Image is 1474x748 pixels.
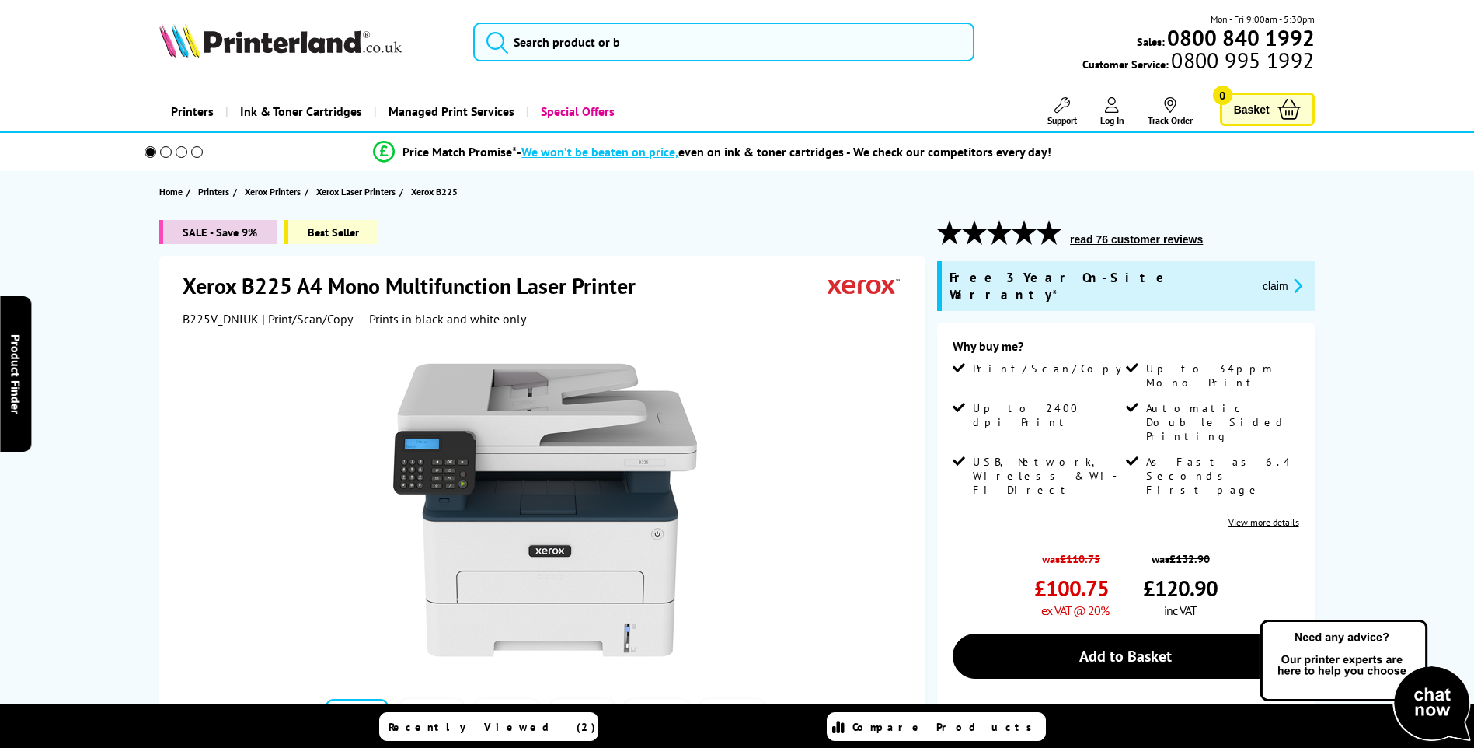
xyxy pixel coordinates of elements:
[828,271,900,300] img: Xerox
[1041,603,1109,618] span: ex VAT @ 20%
[245,184,305,200] a: Xerox Printers
[1256,617,1474,745] img: Open Live Chat window
[1234,99,1270,120] span: Basket
[526,92,626,131] a: Special Offers
[1047,114,1077,126] span: Support
[392,358,697,662] img: Xerox B225
[1165,30,1315,45] a: 0800 840 1992
[1169,551,1210,566] strike: £132.90
[473,23,974,61] input: Search product or b
[159,92,225,131] a: Printers
[1228,516,1299,528] a: View more details
[240,92,362,131] span: Ink & Toner Cartridges
[827,712,1046,741] a: Compare Products
[1169,53,1314,68] span: 0800 995 1992
[245,184,301,200] span: Xerox Printers
[225,92,374,131] a: Ink & Toner Cartridges
[284,220,378,244] span: Best Seller
[1143,574,1218,603] span: £120.90
[1047,97,1077,126] a: Support
[521,144,678,159] span: We won’t be beaten on price,
[517,144,1051,159] div: - even on ink & toner cartridges - We check our competitors every day!
[1213,86,1232,105] span: 0
[1100,97,1124,126] a: Log In
[1167,23,1315,52] b: 0800 840 1992
[973,401,1122,429] span: Up to 2400 dpi Print
[1164,603,1197,618] span: inc VAT
[159,220,277,244] span: SALE - Save 9%
[1034,544,1109,566] span: was
[198,184,233,200] a: Printers
[973,455,1122,497] span: USB, Network, Wireless & Wi-Fi Direct
[1220,93,1315,126] a: Basket 0
[8,334,23,414] span: Product Finder
[374,92,526,131] a: Managed Print Services
[316,184,396,200] span: Xerox Laser Printers
[1082,53,1314,72] span: Customer Service:
[379,712,598,741] a: Recently Viewed (2)
[1143,544,1218,566] span: was
[159,23,402,58] img: Printerland Logo
[1148,97,1193,126] a: Track Order
[389,720,596,734] span: Recently Viewed (2)
[1211,12,1315,26] span: Mon - Fri 9:00am - 5:30pm
[1100,114,1124,126] span: Log In
[1137,34,1165,49] span: Sales:
[1065,232,1207,246] button: read 76 customer reviews
[953,338,1299,362] div: Why buy me?
[1034,574,1109,603] span: £100.75
[183,311,259,327] span: B225V_DNIUK
[262,311,353,327] span: | Print/Scan/Copy
[1060,551,1100,566] strike: £110.75
[124,138,1302,166] li: modal_Promise
[198,184,229,200] span: Printers
[1146,362,1295,390] span: Up to 34ppm Mono Print
[411,186,458,197] span: Xerox B225
[1146,401,1295,443] span: Automatic Double Sided Printing
[1146,455,1295,497] span: As Fast as 6.4 Seconds First page
[1258,277,1307,295] button: promo-description
[950,269,1250,303] span: Free 3 Year On-Site Warranty*
[159,23,454,61] a: Printerland Logo
[369,311,526,327] i: Prints in black and white only
[953,634,1299,679] a: Add to Basket
[973,362,1133,376] span: Print/Scan/Copy
[316,184,399,200] a: Xerox Laser Printers
[159,184,183,200] span: Home
[402,144,517,159] span: Price Match Promise*
[159,184,186,200] a: Home
[852,720,1040,734] span: Compare Products
[183,271,651,300] h1: Xerox B225 A4 Mono Multifunction Laser Printer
